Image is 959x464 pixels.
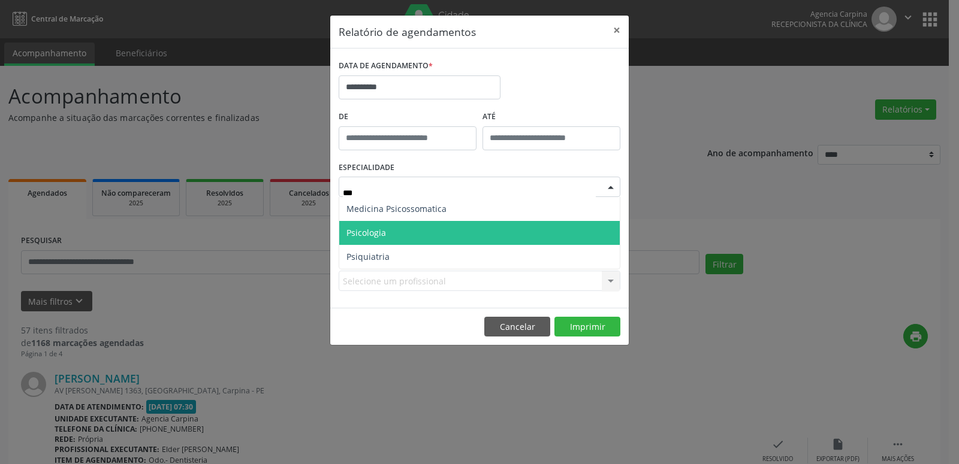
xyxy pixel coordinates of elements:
span: Medicina Psicossomatica [346,203,447,214]
h5: Relatório de agendamentos [339,24,476,40]
label: ESPECIALIDADE [339,159,394,177]
label: ATÉ [482,108,620,126]
button: Close [605,16,629,45]
label: De [339,108,477,126]
button: Cancelar [484,317,550,337]
label: DATA DE AGENDAMENTO [339,57,433,75]
span: Psiquiatria [346,251,390,262]
span: Psicologia [346,227,386,238]
button: Imprimir [554,317,620,337]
